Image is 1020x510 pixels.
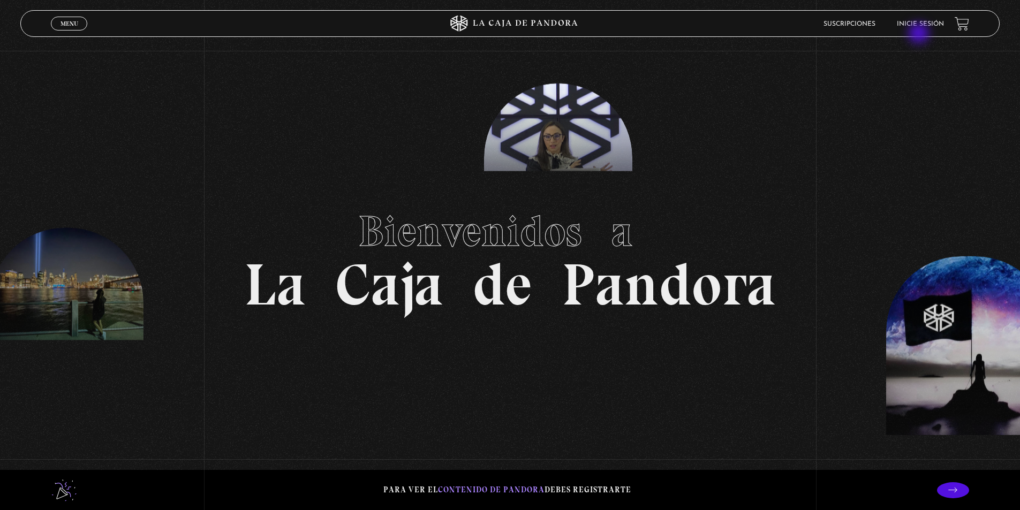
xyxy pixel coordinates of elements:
[61,20,78,27] span: Menu
[955,17,969,31] a: View your shopping cart
[823,21,875,27] a: Suscripciones
[897,21,944,27] a: Inicie sesión
[57,29,82,37] span: Cerrar
[438,485,545,494] span: contenido de Pandora
[244,196,776,314] h1: La Caja de Pandora
[383,483,631,497] p: Para ver el debes registrarte
[358,205,662,257] span: Bienvenidos a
